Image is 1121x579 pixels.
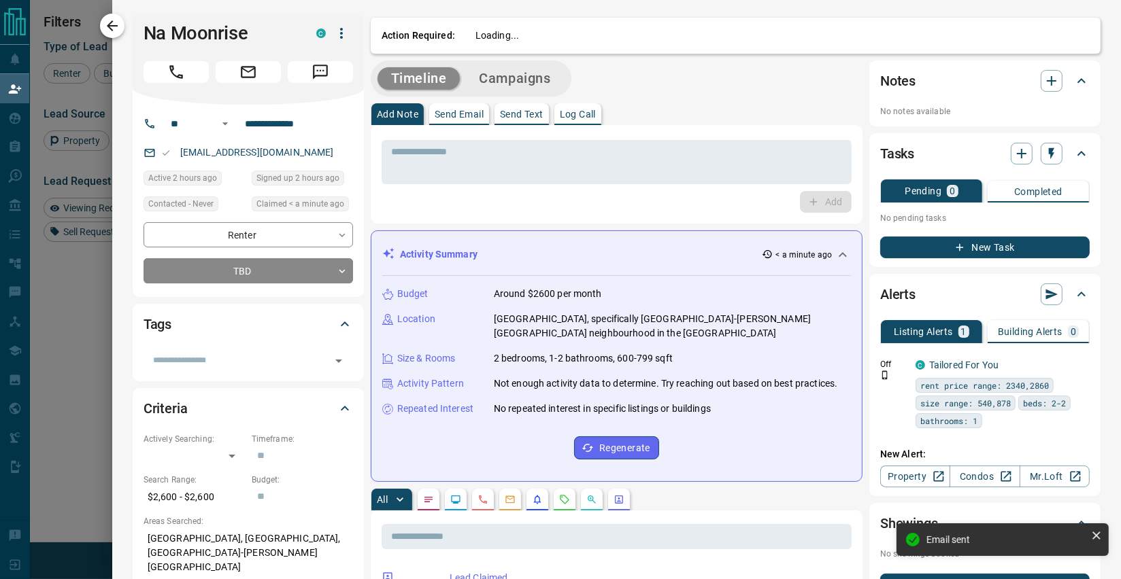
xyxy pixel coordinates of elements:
[144,392,353,425] div: Criteria
[397,312,435,326] p: Location
[880,278,1090,311] div: Alerts
[920,414,977,427] span: bathrooms: 1
[478,494,488,505] svg: Calls
[148,197,214,211] span: Contacted - Never
[475,29,1090,43] p: Loading...
[252,474,353,486] p: Budget:
[144,313,171,335] h2: Tags
[505,494,516,505] svg: Emails
[494,376,838,391] p: Not enough activity data to determine. Try reaching out based on best practices.
[880,466,950,487] a: Property
[950,466,1020,487] a: Condos
[880,447,1090,461] p: New Alert:
[377,495,388,504] p: All
[252,196,353,215] div: Tue Oct 14 2025
[1014,187,1063,196] p: Completed
[144,433,245,445] p: Actively Searching:
[880,370,890,380] svg: Push Notification Only
[775,249,832,261] p: < a minute ago
[252,171,353,190] div: Tue Oct 14 2025
[920,396,1011,410] span: size range: 540,878
[397,376,464,391] p: Activity Pattern
[423,494,434,505] svg: Notes
[998,327,1063,336] p: Building Alerts
[500,109,543,119] p: Send Text
[494,402,711,416] p: No repeated interest in specific listings or buildings
[256,197,344,211] span: Claimed < a minute ago
[880,143,914,164] h2: Tasks
[377,109,418,119] p: Add Note
[217,116,233,132] button: Open
[465,67,564,90] button: Campaigns
[494,351,673,366] p: 2 bedrooms, 1-2 bathrooms, 600-799 sqft
[378,67,461,90] button: Timeline
[216,61,281,83] span: Email
[382,29,455,43] p: Action Required:
[144,61,209,83] span: Call
[880,70,916,92] h2: Notes
[929,359,999,370] a: Tailored For You
[880,548,1090,560] p: No showings booked
[920,379,1049,392] span: rent price range: 2340,2860
[148,171,217,185] span: Active 2 hours ago
[560,109,596,119] p: Log Call
[1071,327,1076,336] p: 0
[435,109,484,119] p: Send Email
[397,351,456,366] p: Size & Rooms
[397,402,473,416] p: Repeated Interest
[144,486,245,508] p: $2,600 - $2,600
[450,494,461,505] svg: Lead Browsing Activity
[144,171,245,190] div: Tue Oct 14 2025
[1020,466,1090,487] a: Mr.Loft
[894,327,953,336] p: Listing Alerts
[252,433,353,445] p: Timeframe:
[532,494,543,505] svg: Listing Alerts
[288,61,353,83] span: Message
[494,287,602,301] p: Around $2600 per month
[161,148,171,158] svg: Email Valid
[880,137,1090,170] div: Tasks
[880,65,1090,97] div: Notes
[329,351,348,370] button: Open
[950,186,955,196] p: 0
[400,247,478,262] p: Activity Summary
[256,171,339,185] span: Signed up 2 hours ago
[880,358,907,370] p: Off
[144,308,353,340] div: Tags
[494,312,851,340] p: [GEOGRAPHIC_DATA], specifically [GEOGRAPHIC_DATA]-[PERSON_NAME][GEOGRAPHIC_DATA] neighbourhood in...
[880,105,1090,118] p: No notes available
[180,147,334,158] a: [EMAIL_ADDRESS][DOMAIN_NAME]
[397,287,429,301] p: Budget
[905,186,941,196] p: Pending
[961,327,967,336] p: 1
[880,236,1090,258] button: New Task
[586,494,597,505] svg: Opportunities
[144,527,353,578] p: [GEOGRAPHIC_DATA], [GEOGRAPHIC_DATA], [GEOGRAPHIC_DATA]-[PERSON_NAME][GEOGRAPHIC_DATA]
[926,534,1086,545] div: Email sent
[916,360,925,370] div: condos.ca
[144,515,353,527] p: Areas Searched:
[382,242,851,267] div: Activity Summary< a minute ago
[559,494,570,505] svg: Requests
[880,283,916,305] h2: Alerts
[144,398,188,419] h2: Criteria
[1023,396,1066,410] span: beds: 2-2
[880,512,938,534] h2: Showings
[614,494,624,505] svg: Agent Actions
[574,436,659,459] button: Regenerate
[144,474,245,486] p: Search Range:
[316,29,326,38] div: condos.ca
[144,22,296,44] h1: Na Moonrise
[144,222,353,247] div: Renter
[144,258,353,283] div: TBD
[880,208,1090,228] p: No pending tasks
[880,507,1090,540] div: Showings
